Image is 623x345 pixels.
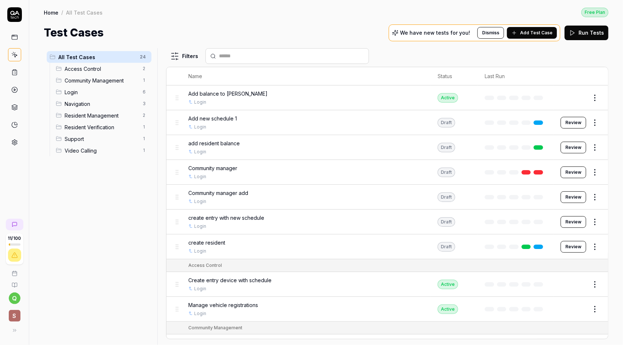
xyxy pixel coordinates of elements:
[140,99,149,108] span: 3
[194,99,206,106] a: Login
[194,248,206,254] a: Login
[581,8,608,17] div: Free Plan
[194,285,206,292] a: Login
[561,117,586,129] button: Review
[188,239,225,246] span: create resident
[44,9,58,16] a: Home
[65,77,138,84] span: Community Management
[507,27,557,39] button: Add Test Case
[53,86,151,98] div: Drag to reorderLogin6
[140,123,149,131] span: 1
[438,118,455,127] div: Draft
[438,143,455,152] div: Draft
[400,30,470,35] p: We have new tests for you!
[561,142,586,153] button: Review
[140,111,149,120] span: 2
[44,24,104,41] h1: Test Cases
[166,110,608,135] tr: Add new schedule 1LoginDraftReview
[438,242,455,252] div: Draft
[188,325,242,331] div: Community Management
[3,276,26,288] a: Documentation
[438,280,458,289] div: Active
[53,110,151,121] div: Drag to reorderResident Management2
[65,100,138,108] span: Navigation
[438,217,455,227] div: Draft
[477,27,504,39] button: Dismiss
[194,223,206,230] a: Login
[53,98,151,110] div: Drag to reorderNavigation3
[9,310,20,322] span: S
[3,265,26,276] a: Book a call with us
[58,53,135,61] span: All Test Cases
[65,65,138,73] span: Access Control
[561,216,586,228] button: Review
[438,192,455,202] div: Draft
[188,164,237,172] span: Community manager
[140,76,149,85] span: 1
[166,234,608,259] tr: create residentLoginDraftReview
[53,145,151,156] div: Drag to reorderVideo Calling1
[53,133,151,145] div: Drag to reorderSupport1
[194,310,206,317] a: Login
[194,124,206,130] a: Login
[65,123,138,131] span: Resident Verification
[53,63,151,74] div: Drag to reorderAccess Control2
[166,297,608,322] tr: Manage vehicle registrationsLoginActive
[430,67,477,85] th: Status
[8,236,21,241] span: 11 / 100
[140,134,149,143] span: 1
[561,241,586,253] button: Review
[561,191,586,203] button: Review
[188,115,237,122] span: Add new schedule 1
[66,9,103,16] div: All Test Cases
[53,121,151,133] div: Drag to reorderResident Verification1
[65,112,138,119] span: Resident Management
[140,88,149,96] span: 6
[166,210,608,234] tr: create entry with new scheduleLoginDraftReview
[194,173,206,180] a: Login
[140,146,149,155] span: 1
[65,135,138,143] span: Support
[61,9,63,16] div: /
[520,30,553,36] span: Add Test Case
[53,74,151,86] div: Drag to reorderCommunity Management1
[137,53,149,61] span: 24
[438,304,458,314] div: Active
[166,135,608,160] tr: add resident balanceLoginDraftReview
[65,88,138,96] span: Login
[194,198,206,205] a: Login
[188,262,222,269] div: Access Control
[561,166,586,178] button: Review
[140,64,149,73] span: 2
[65,147,138,154] span: Video Calling
[581,7,608,17] button: Free Plan
[438,168,455,177] div: Draft
[194,149,206,155] a: Login
[166,85,608,110] tr: Add balance to [PERSON_NAME]LoginActive
[6,219,23,230] a: New conversation
[181,67,430,85] th: Name
[565,26,608,40] button: Run Tests
[9,292,20,304] button: q
[188,276,272,284] span: Create entry device with schedule
[188,301,258,309] span: Manage vehicle registrations
[3,304,26,323] button: S
[166,272,608,297] tr: Create entry device with scheduleLoginActive
[166,185,608,210] tr: Community manager addLoginDraftReview
[166,160,608,185] tr: Community managerLoginDraftReview
[188,214,264,222] span: create entry with new schedule
[438,93,458,103] div: Active
[477,67,553,85] th: Last Run
[188,139,240,147] span: add resident balance
[188,90,268,97] span: Add balance to [PERSON_NAME]
[188,189,248,197] span: Community manager add
[166,49,203,64] button: Filters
